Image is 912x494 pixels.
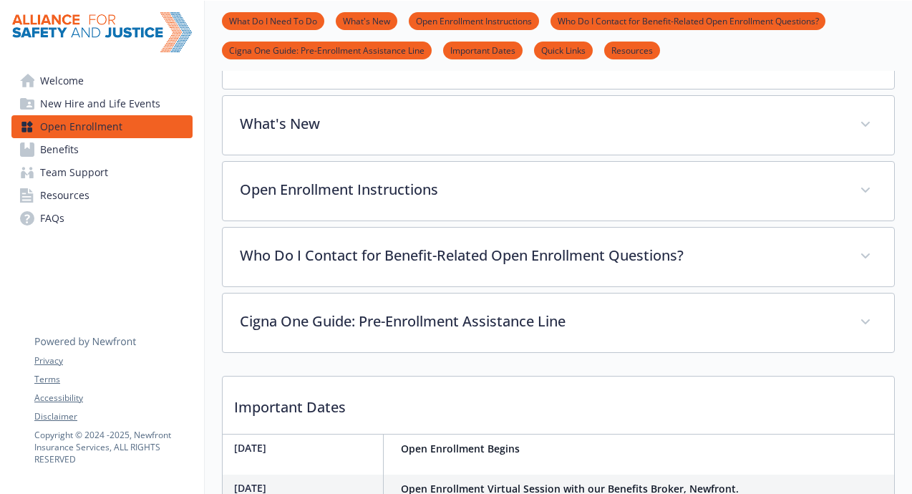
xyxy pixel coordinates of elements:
a: Welcome [11,69,193,92]
span: Open Enrollment [40,115,122,138]
p: Important Dates [223,377,894,430]
div: What's New [223,96,894,155]
span: Resources [40,184,89,207]
p: Open Enrollment Instructions [240,179,843,200]
p: Who Do I Contact for Benefit-Related Open Enrollment Questions? [240,245,843,266]
p: [DATE] [234,440,377,455]
a: Disclaimer [34,410,192,423]
p: What's New [240,113,843,135]
p: Cigna One Guide: Pre-Enrollment Assistance Line [240,311,843,332]
a: Accessibility [34,392,192,405]
span: Team Support [40,161,108,184]
a: Resources [11,184,193,207]
a: New Hire and Life Events [11,92,193,115]
span: Benefits [40,138,79,161]
a: Who Do I Contact for Benefit-Related Open Enrollment Questions? [550,14,825,27]
div: Open Enrollment Instructions [223,162,894,221]
div: Who Do I Contact for Benefit-Related Open Enrollment Questions? [223,228,894,286]
a: What's New [336,14,397,27]
span: New Hire and Life Events [40,92,160,115]
a: Quick Links [534,43,593,57]
strong: Open Enrollment Begins [401,442,520,455]
a: FAQs [11,207,193,230]
p: Copyright © 2024 - 2025 , Newfront Insurance Services, ALL RIGHTS RESERVED [34,429,192,465]
a: Privacy [34,354,192,367]
a: Important Dates [443,43,523,57]
a: Resources [604,43,660,57]
a: Terms [34,373,192,386]
a: Open Enrollment [11,115,193,138]
a: What Do I Need To Do [222,14,324,27]
a: Open Enrollment Instructions [409,14,539,27]
div: Cigna One Guide: Pre-Enrollment Assistance Line [223,294,894,352]
a: Team Support [11,161,193,184]
a: Cigna One Guide: Pre-Enrollment Assistance Line [222,43,432,57]
span: Welcome [40,69,84,92]
a: Benefits [11,138,193,161]
span: FAQs [40,207,64,230]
